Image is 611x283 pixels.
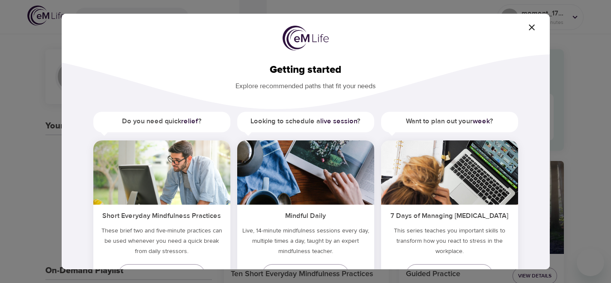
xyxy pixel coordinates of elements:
p: Live, 14-minute mindfulness sessions every day, multiple times a day, taught by an expert mindful... [237,226,374,260]
p: This series teaches you important skills to transform how you react to stress in the workplace. [381,226,518,260]
h5: Short Everyday Mindfulness Practices [93,205,230,226]
img: ims [381,140,518,205]
a: week [473,117,490,125]
h5: Do you need quick ? [93,112,230,131]
h5: 7 Days of Managing [MEDICAL_DATA] [381,205,518,226]
img: ims [237,140,374,205]
a: live session [320,117,357,125]
a: relief [181,117,198,125]
h5: These brief two and five-minute practices can be used whenever you need a quick break from daily ... [93,226,230,260]
img: ims [93,140,230,205]
h5: Want to plan out your ? [381,112,518,131]
h5: Mindful Daily [237,205,374,226]
h5: Looking to schedule a ? [237,112,374,131]
h2: Getting started [75,64,536,76]
p: Explore recommended paths that fit your needs [75,76,536,91]
img: logo [283,26,329,51]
